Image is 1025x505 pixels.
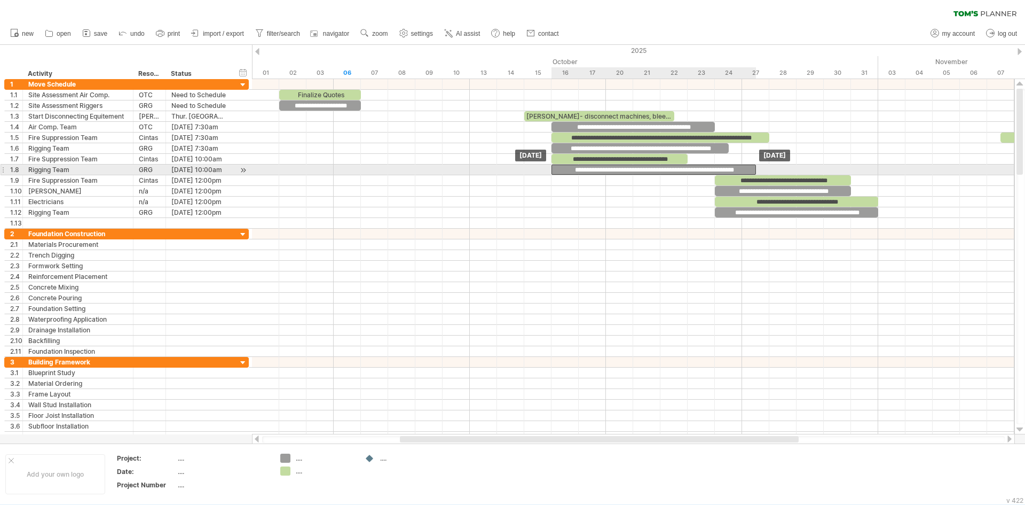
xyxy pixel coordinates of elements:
div: 3 [10,357,22,367]
div: Wednesday, 1 October 2025 [252,67,279,79]
div: v 422 [1006,496,1023,504]
div: 3.4 [10,400,22,410]
div: Cintas [139,154,160,164]
div: 1.13 [10,218,22,228]
div: GRG [139,100,160,111]
div: [DATE] 7:30am [171,143,226,153]
div: Electricians [28,197,128,207]
div: Monday, 27 October 2025 [742,67,769,79]
div: Thursday, 9 October 2025 [415,67,443,79]
span: new [22,30,34,37]
div: 2.10 [10,336,22,346]
div: .... [296,454,354,463]
div: Fire Suppression Team [28,154,128,164]
div: Upper Story Framing [28,432,128,442]
div: Need to Schedule [171,100,226,111]
div: Need to Schedule [171,90,226,100]
div: [PERSON_NAME]- disconnect machines, bleed airlines [524,111,674,121]
span: filter/search [267,30,300,37]
a: import / export [188,27,247,41]
div: GRG [139,143,160,153]
a: log out [983,27,1020,41]
div: Waterproofing Application [28,314,128,324]
div: Site Assessment Riggers [28,100,128,111]
div: Backfilling [28,336,128,346]
span: zoom [372,30,388,37]
div: 1.3 [10,111,22,121]
a: navigator [309,27,352,41]
span: undo [130,30,145,37]
span: print [168,30,180,37]
div: Cintas [139,175,160,185]
div: Tuesday, 14 October 2025 [497,67,524,79]
span: settings [411,30,433,37]
div: 1.8 [10,165,22,175]
a: new [7,27,37,41]
div: Finalize Quotes [279,90,361,100]
div: Add your own logo [5,454,105,494]
a: contact [524,27,562,41]
div: Resource [138,68,160,79]
div: 3.2 [10,378,22,389]
span: import / export [203,30,244,37]
div: [DATE] 12:00pm [171,186,226,196]
div: .... [380,454,438,463]
div: 1.5 [10,133,22,143]
div: Drainage Installation [28,325,128,335]
a: my account [928,27,978,41]
div: Fire Suppression Team [28,175,128,185]
div: Date: [117,467,176,476]
div: 1.2 [10,100,22,111]
div: [DATE] [759,150,790,161]
div: Project Number [117,480,176,490]
div: Material Ordering [28,378,128,389]
div: 1.1 [10,90,22,100]
a: filter/search [253,27,303,41]
div: Wednesday, 22 October 2025 [660,67,688,79]
div: 2.6 [10,293,22,303]
span: open [57,30,71,37]
div: .... [178,467,267,476]
div: Monday, 3 November 2025 [878,67,905,79]
div: Monday, 6 October 2025 [334,67,361,79]
div: Concrete Mixing [28,282,128,292]
div: [DATE] 7:30am [171,122,226,132]
div: 1.7 [10,154,22,164]
div: Building Framework [28,357,128,367]
div: Friday, 24 October 2025 [715,67,742,79]
div: [DATE] 12:00pm [171,197,226,207]
div: Thursday, 16 October 2025 [551,67,579,79]
div: 3.7 [10,432,22,442]
div: 2.11 [10,346,22,356]
div: Air Comp. Team [28,122,128,132]
div: n/a [139,186,160,196]
div: Thursday, 23 October 2025 [688,67,715,79]
div: Wednesday, 5 November 2025 [933,67,960,79]
div: 2.3 [10,261,22,271]
span: contact [538,30,559,37]
div: Activity [28,68,127,79]
div: 1 [10,79,22,89]
div: Foundation Construction [28,229,128,239]
div: Monday, 13 October 2025 [470,67,497,79]
div: Friday, 10 October 2025 [443,67,470,79]
div: [DATE] 12:00pm [171,207,226,217]
div: Friday, 17 October 2025 [579,67,606,79]
div: 3.6 [10,421,22,431]
div: Wednesday, 8 October 2025 [388,67,415,79]
span: log out [998,30,1017,37]
div: 2.9 [10,325,22,335]
div: Status [171,68,226,79]
div: [PERSON_NAME] [139,111,160,121]
div: [DATE] 7:30am [171,133,226,143]
div: Tuesday, 28 October 2025 [769,67,797,79]
div: 2 [10,229,22,239]
div: 2.7 [10,304,22,314]
div: Thursday, 30 October 2025 [824,67,851,79]
div: Foundation Inspection [28,346,128,356]
div: Rigging Team [28,165,128,175]
div: 3.1 [10,368,22,378]
div: Site Assessment Air Comp. [28,90,128,100]
div: Wednesday, 29 October 2025 [797,67,824,79]
div: GRG [139,165,160,175]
